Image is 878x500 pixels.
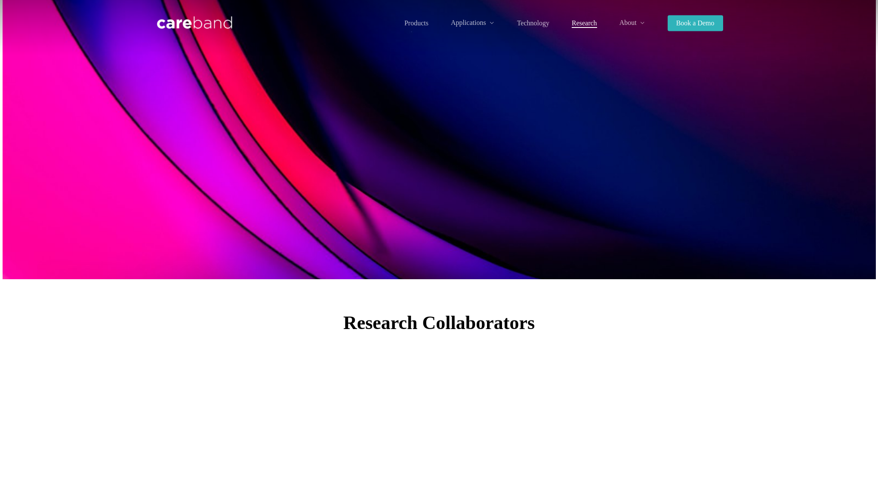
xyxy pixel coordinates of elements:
span: Research [572,19,597,27]
h2: Research Collaborators [155,311,723,335]
a: About [619,19,645,27]
span: Applications [451,19,486,26]
a: Book a Demo [668,20,723,27]
a: Products [404,20,428,27]
span: About [619,19,637,26]
a: Applications [451,19,495,27]
span: Technology [517,19,549,27]
a: Technology [517,20,549,27]
span: Products [404,19,428,27]
span: Book a Demo [676,19,715,27]
a: Research [572,20,597,27]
